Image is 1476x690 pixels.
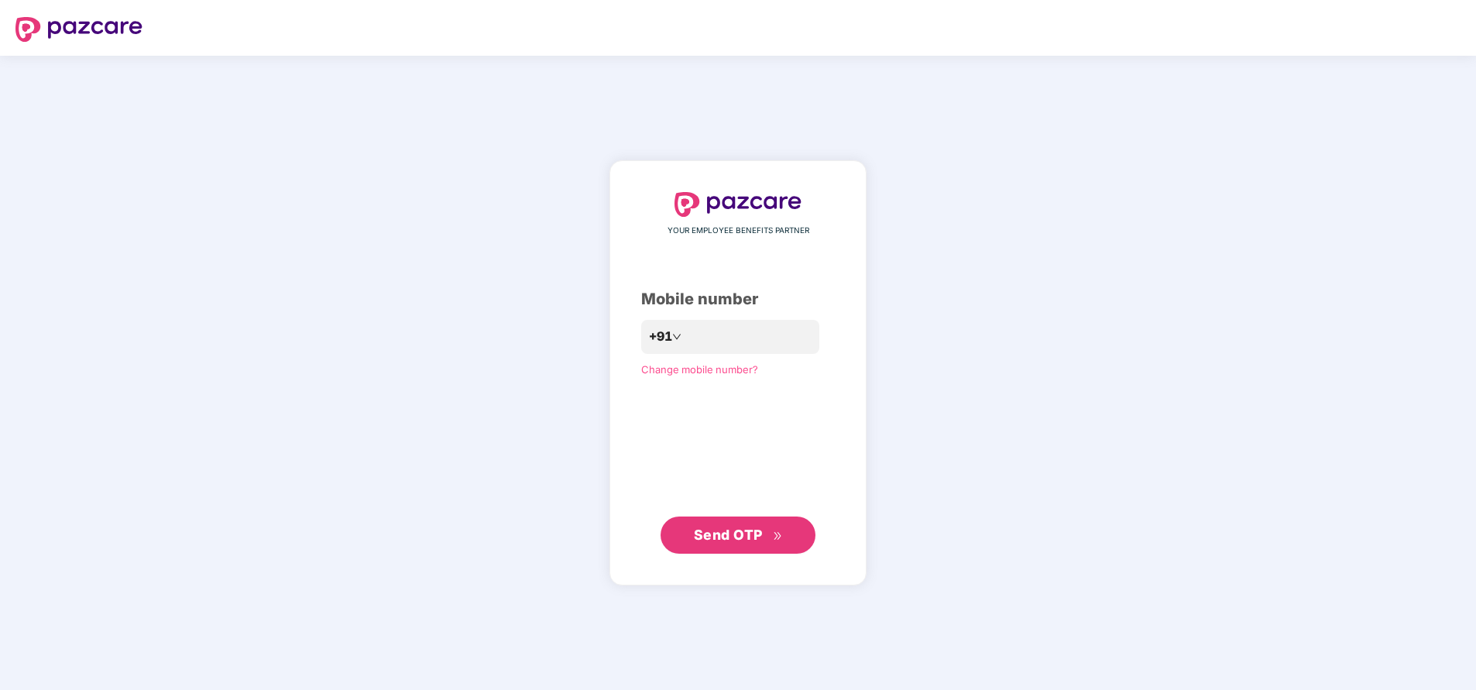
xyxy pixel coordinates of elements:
[649,327,672,346] span: +91
[694,527,763,543] span: Send OTP
[672,332,681,342] span: down
[15,17,142,42] img: logo
[661,517,815,554] button: Send OTPdouble-right
[773,531,783,541] span: double-right
[674,192,802,217] img: logo
[668,225,809,237] span: YOUR EMPLOYEE BENEFITS PARTNER
[641,287,835,311] div: Mobile number
[641,363,758,376] a: Change mobile number?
